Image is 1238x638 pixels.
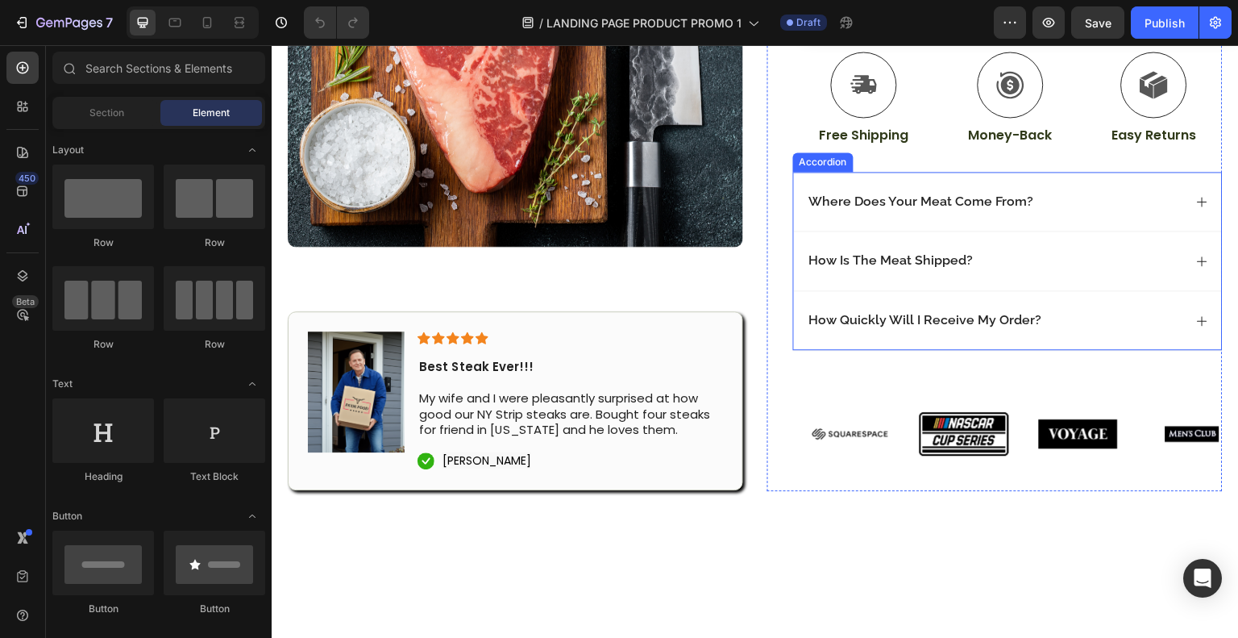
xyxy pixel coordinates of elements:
[164,602,265,616] div: Button
[52,509,82,523] span: Button
[52,337,154,352] div: Row
[193,106,230,120] span: Element
[52,52,265,84] input: Search Sections & Elements
[239,503,265,529] span: Toggle open
[636,332,750,446] img: gempages_526597693120709747-df5d5973-01fa-411d-a778-b3695f508abf.png
[12,295,39,308] div: Beta
[272,45,1238,638] iframe: Design area
[239,137,265,163] span: Toggle open
[841,82,925,99] p: Easy Returns
[52,602,154,616] div: Button
[750,332,864,446] img: gempages_526597693120709747-1a144d64-4530-4d64-a312-fa45ab36ba16.png
[164,469,265,484] div: Text Block
[15,172,39,185] div: 450
[796,15,820,30] span: Draft
[539,15,543,31] span: /
[106,13,113,32] p: 7
[548,82,638,99] p: Free Shipping
[538,148,762,165] p: Where Does Your Meat Come From?
[546,15,742,31] span: LANDING PAGE PRODUCT PROMO 1
[164,236,265,250] div: Row
[525,110,579,124] div: Accordion
[52,377,73,391] span: Text
[1145,15,1185,31] div: Publish
[164,337,265,352] div: Row
[239,371,265,397] span: Toggle open
[538,207,702,224] p: How Is The Meat Shipped?
[304,6,369,39] div: Undo/Redo
[1183,559,1222,598] div: Open Intercom Messenger
[1131,6,1199,39] button: Publish
[1071,6,1124,39] button: Save
[538,267,771,284] p: How Quickly Will I Receive My Order?
[6,6,120,39] button: 7
[52,236,154,250] div: Row
[521,332,636,446] img: gempages_526597693120709747-7821034f-329d-40ae-b4c4-f14db0dbe23f.png
[864,332,978,446] img: gempages_526597693120709747-8b8b294b-e506-4620-95d1-5a59e5ed9d38.png
[89,106,124,120] span: Section
[1085,16,1111,30] span: Save
[52,143,84,157] span: Layout
[52,469,154,484] div: Heading
[697,82,781,99] p: Money-Back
